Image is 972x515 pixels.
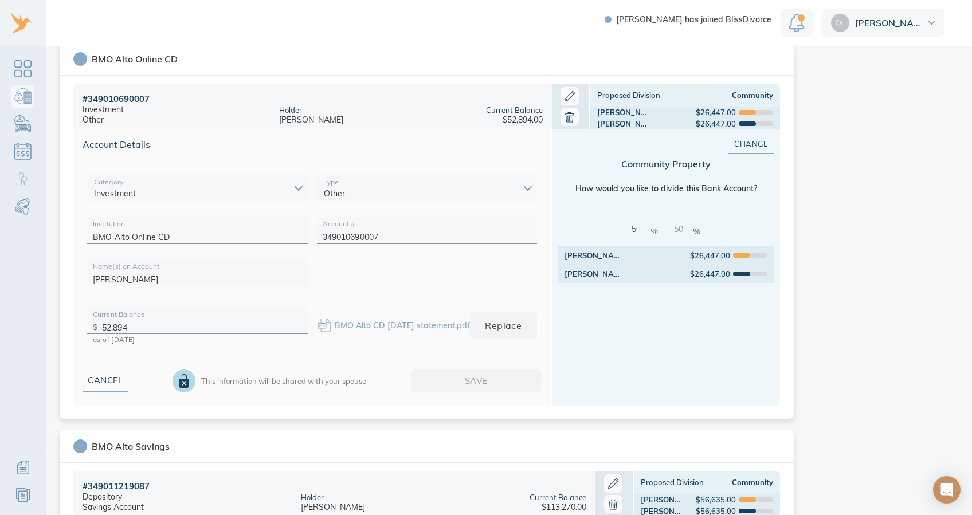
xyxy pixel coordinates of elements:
div: Depository [83,492,122,502]
div: Community Property [558,158,774,170]
div: Investment [87,174,308,202]
div: [PERSON_NAME] [565,269,625,278]
div: $113,270.00 [542,502,586,512]
div: Investment [83,104,124,115]
span: Change [747,137,756,151]
div: [PERSON_NAME] [597,108,650,117]
div: $26,447.00 [690,251,730,260]
a: Resources [11,483,34,506]
label: Account # [323,221,355,227]
span: Replace [488,317,519,333]
div: # 349011219087 [83,481,150,492]
a: Dashboard [11,57,34,80]
span: Account Details [83,139,542,151]
div: Current Balance [530,493,586,502]
img: dropdown.svg [928,21,935,25]
div: Other [317,174,538,202]
label: Institution [93,221,125,227]
div: Community [685,91,774,100]
div: # 349010690007 [83,93,150,104]
p: % [693,226,700,238]
div: BMO Alto Savings [92,441,170,452]
span: Cancel [101,373,110,388]
p: % [650,226,658,238]
a: Bank Accounts & Investments [11,85,34,108]
button: Change [728,135,774,154]
span: [PERSON_NAME] [855,18,925,27]
button: Replace [470,312,538,339]
div: Community [707,478,774,487]
div: Current Balance [486,105,543,115]
div: Open Intercom Messenger [933,476,961,504]
div: Holder [301,493,324,502]
div: This information will be shared with your spouse [201,378,366,385]
span: [PERSON_NAME] has joined BlissDivorce [616,15,771,23]
div: [PERSON_NAME] [597,119,650,128]
label: Name(s) on Account [93,263,159,270]
div: [PERSON_NAME] [279,115,343,125]
div: BMO Alto CD 12.31.24 statement.pdf [335,320,470,331]
a: Child Custody & Parenting [11,167,34,190]
p: $ [93,321,97,333]
button: Cancel [83,369,128,392]
div: Proposed Division [597,91,685,100]
div: Holder [279,105,302,115]
a: Child & Spousal Support [11,195,34,218]
label: Current Balance [93,311,145,318]
div: Proposed Division [641,478,707,487]
img: Notification [789,14,805,32]
div: Other [83,115,104,125]
div: $26,447.00 [690,269,730,278]
a: BMO Alto CD [DATE] statement.pdf [335,320,470,331]
a: Personal Possessions [11,112,34,135]
div: $52,894.00 [503,115,543,125]
div: $56,635.00 [696,495,736,504]
div: [PERSON_NAME] [641,495,680,504]
div: [PERSON_NAME] [301,502,365,512]
div: [PERSON_NAME] [565,251,625,260]
a: Debts & Obligations [11,140,34,163]
div: $26,447.00 [696,108,736,117]
div: BMO Alto Online CD [92,53,178,65]
a: Additional Information [11,456,34,479]
img: 18b314804d231a12b568563600782c47 [831,14,849,32]
div: Savings Account [83,502,144,512]
p: as of [DATE] [93,334,308,345]
div: How would you like to divide this Bank Account? [558,183,774,194]
div: $26,447.00 [696,119,736,128]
